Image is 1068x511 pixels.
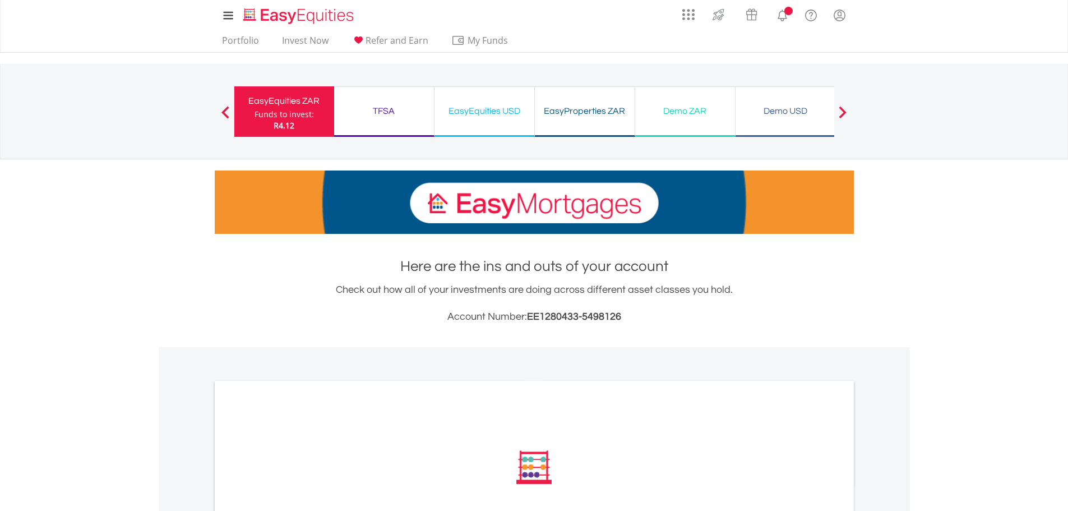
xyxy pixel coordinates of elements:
[709,6,728,24] img: thrive-v2.svg
[218,35,263,52] a: Portfolio
[215,256,854,277] h1: Here are the ins and outs of your account
[527,311,621,322] span: EE1280433-5498126
[214,112,237,123] button: Previous
[642,103,728,119] div: Demo ZAR
[682,8,695,21] img: grid-menu-icon.svg
[347,35,433,52] a: Refer and Earn
[742,6,761,24] img: vouchers-v2.svg
[341,103,427,119] div: TFSA
[768,3,797,25] a: Notifications
[797,3,825,25] a: FAQ's and Support
[735,3,768,24] a: Vouchers
[278,35,333,52] a: Invest Now
[241,93,327,109] div: EasyEquities ZAR
[825,3,854,27] a: My Profile
[366,34,428,47] span: Refer and Earn
[215,282,854,325] div: Check out how all of your investments are doing across different asset classes you hold.
[542,103,628,119] div: EasyProperties ZAR
[675,3,702,21] a: AppsGrid
[441,103,528,119] div: EasyEquities USD
[215,309,854,325] h3: Account Number:
[451,33,525,48] span: My Funds
[742,103,829,119] div: Demo USD
[831,112,854,123] button: Next
[215,171,854,234] img: EasyMortage Promotion Banner
[239,3,358,25] a: Home page
[274,120,294,131] span: R4.12
[241,7,358,25] img: EasyEquities_Logo.png
[255,109,314,120] div: Funds to invest:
